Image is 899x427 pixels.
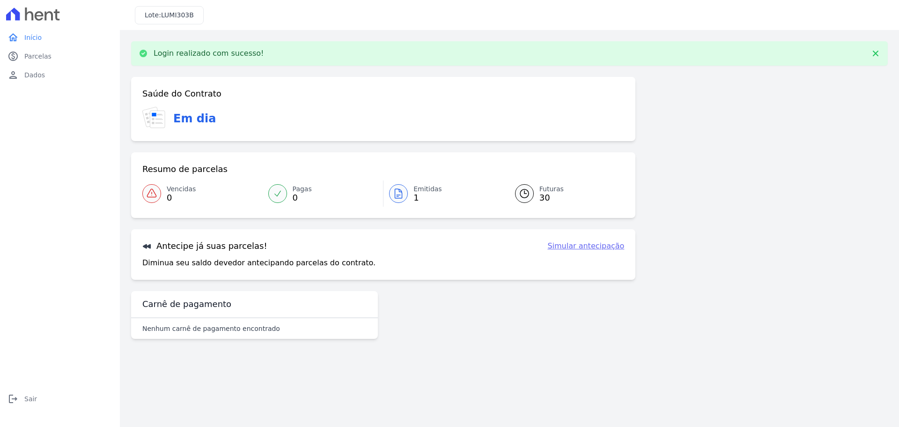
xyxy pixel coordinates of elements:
[4,66,116,84] a: personDados
[142,299,231,310] h3: Carnê de pagamento
[539,184,564,194] span: Futuras
[167,194,196,202] span: 0
[4,390,116,408] a: logoutSair
[161,11,194,19] span: LUMI303B
[142,240,267,252] h3: Antecipe já suas parcelas!
[24,70,45,80] span: Dados
[24,52,52,61] span: Parcelas
[263,180,383,207] a: Pagas 0
[504,180,625,207] a: Futuras 30
[142,180,263,207] a: Vencidas 0
[4,47,116,66] a: paidParcelas
[4,28,116,47] a: homeInício
[167,184,196,194] span: Vencidas
[142,257,376,269] p: Diminua seu saldo devedor antecipando parcelas do contrato.
[293,194,312,202] span: 0
[145,10,194,20] h3: Lote:
[24,394,37,404] span: Sair
[7,69,19,81] i: person
[142,164,228,175] h3: Resumo de parcelas
[173,110,216,127] h3: Em dia
[413,184,442,194] span: Emitidas
[142,88,221,99] h3: Saúde do Contrato
[7,51,19,62] i: paid
[413,194,442,202] span: 1
[547,240,624,252] a: Simular antecipação
[7,393,19,405] i: logout
[539,194,564,202] span: 30
[7,32,19,43] i: home
[24,33,42,42] span: Início
[154,49,264,58] p: Login realizado com sucesso!
[293,184,312,194] span: Pagas
[142,324,280,333] p: Nenhum carnê de pagamento encontrado
[383,180,504,207] a: Emitidas 1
